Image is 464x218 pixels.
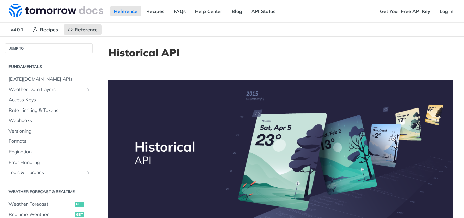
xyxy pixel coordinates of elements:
a: [DATE][DOMAIN_NAME] APIs [5,74,93,84]
span: Error Handling [8,159,91,166]
span: Weather Forecast [8,201,73,208]
a: Get Your Free API Key [376,6,434,16]
h1: Historical API [108,47,453,59]
span: get [75,212,84,217]
span: Weather Data Layers [8,86,84,93]
a: Rate Limiting & Tokens [5,105,93,116]
span: Webhooks [8,117,91,124]
a: Pagination [5,147,93,157]
a: Formats [5,136,93,147]
a: FAQs [170,6,190,16]
span: get [75,202,84,207]
span: Formats [8,138,91,145]
a: Tools & LibrariesShow subpages for Tools & Libraries [5,168,93,178]
span: Access Keys [8,97,91,103]
button: Show subpages for Tools & Libraries [86,170,91,175]
a: Log In [436,6,457,16]
a: Webhooks [5,116,93,126]
a: Weather Forecastget [5,199,93,209]
a: Recipes [143,6,168,16]
a: Access Keys [5,95,93,105]
span: Rate Limiting & Tokens [8,107,91,114]
span: Versioning [8,128,91,135]
button: Show subpages for Weather Data Layers [86,87,91,93]
a: Reference [110,6,141,16]
button: JUMP TO [5,43,93,53]
a: Versioning [5,126,93,136]
a: Recipes [29,24,62,35]
a: Blog [228,6,246,16]
a: API Status [248,6,279,16]
img: Tomorrow.io Weather API Docs [9,4,103,17]
span: Pagination [8,149,91,155]
span: v4.0.1 [7,24,27,35]
a: Error Handling [5,157,93,168]
h2: Fundamentals [5,64,93,70]
span: Realtime Weather [8,211,73,218]
a: Weather Data LayersShow subpages for Weather Data Layers [5,85,93,95]
span: [DATE][DOMAIN_NAME] APIs [8,76,91,83]
span: Tools & Libraries [8,169,84,176]
span: Reference [75,27,98,33]
h2: Weather Forecast & realtime [5,189,93,195]
span: Recipes [40,27,58,33]
a: Reference [64,24,102,35]
a: Help Center [191,6,226,16]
